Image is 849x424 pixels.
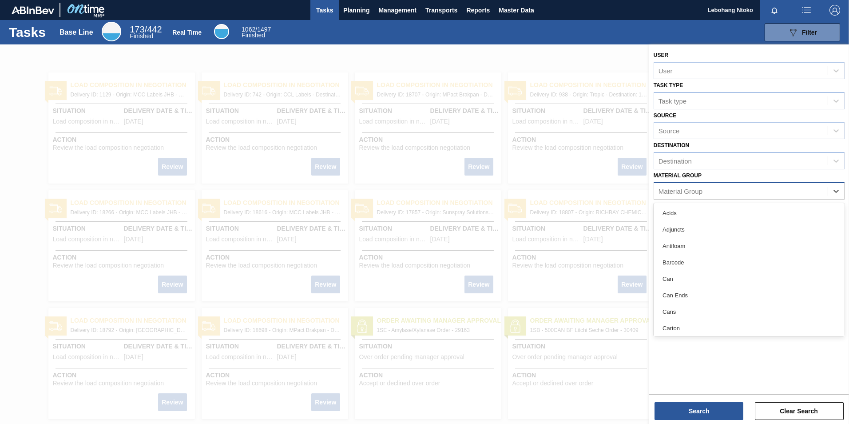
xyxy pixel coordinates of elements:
[12,6,54,14] img: TNhmsLtSVTkK8tSr43FrP2fwEKptu5GPRR3wAAAABJRU5ErkJggg==
[659,67,673,74] div: User
[214,24,229,39] div: Real Time
[654,203,673,209] label: Family
[654,172,702,179] label: Material Group
[654,254,845,271] div: Barcode
[654,142,689,148] label: Destination
[242,26,271,33] span: / 1497
[765,24,840,41] button: Filter
[654,304,845,320] div: Cans
[102,22,121,41] div: Base Line
[654,320,845,336] div: Carton
[659,127,680,135] div: Source
[654,287,845,304] div: Can Ends
[654,271,845,287] div: Can
[760,4,789,16] button: Notifications
[315,5,334,16] span: Tasks
[829,5,840,16] img: Logout
[60,28,93,36] div: Base Line
[659,97,686,104] div: Task type
[659,187,702,195] div: Material Group
[172,29,202,36] div: Real Time
[802,29,817,36] span: Filter
[242,26,255,33] span: 1062
[654,221,845,238] div: Adjuncts
[654,112,676,119] label: Source
[654,52,668,58] label: User
[654,82,683,88] label: Task type
[130,32,153,40] span: Finished
[343,5,369,16] span: Planning
[425,5,457,16] span: Transports
[130,24,162,34] span: / 442
[654,205,845,221] div: Acids
[499,5,534,16] span: Master Data
[130,26,162,39] div: Base Line
[242,27,271,38] div: Real Time
[801,5,812,16] img: userActions
[659,157,692,165] div: Destination
[9,27,48,37] h1: Tasks
[654,238,845,254] div: Antifoam
[130,24,144,34] span: 173
[466,5,490,16] span: Reports
[242,32,265,39] span: Finished
[378,5,417,16] span: Management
